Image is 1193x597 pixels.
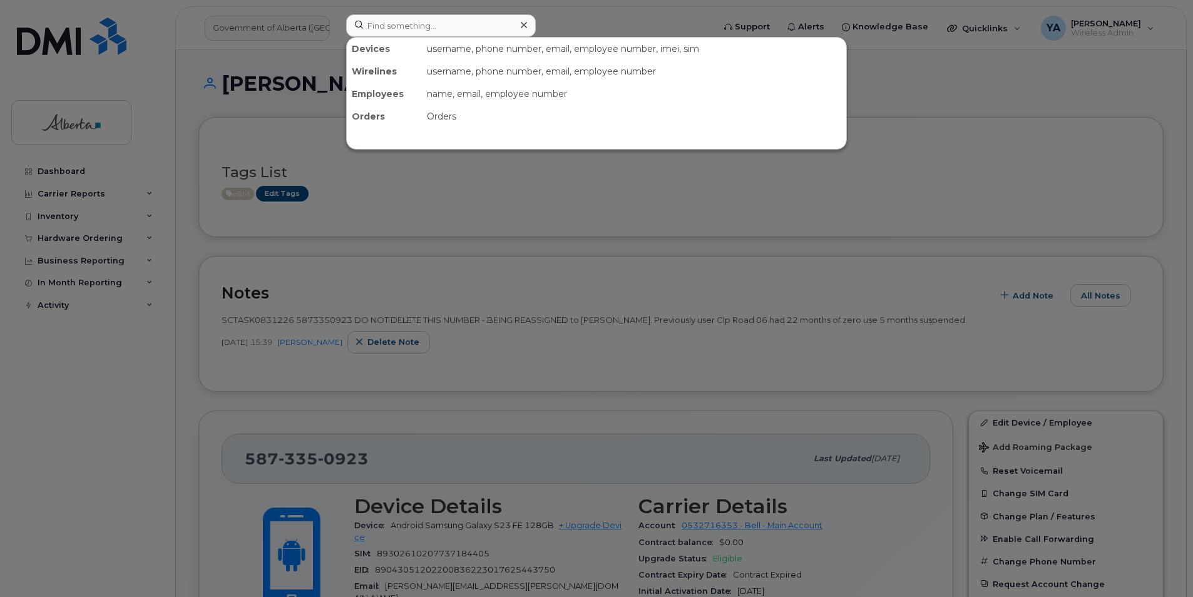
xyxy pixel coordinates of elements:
[422,38,846,60] div: username, phone number, email, employee number, imei, sim
[347,83,422,105] div: Employees
[422,105,846,128] div: Orders
[422,83,846,105] div: name, email, employee number
[422,60,846,83] div: username, phone number, email, employee number
[347,38,422,60] div: Devices
[347,105,422,128] div: Orders
[347,60,422,83] div: Wirelines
